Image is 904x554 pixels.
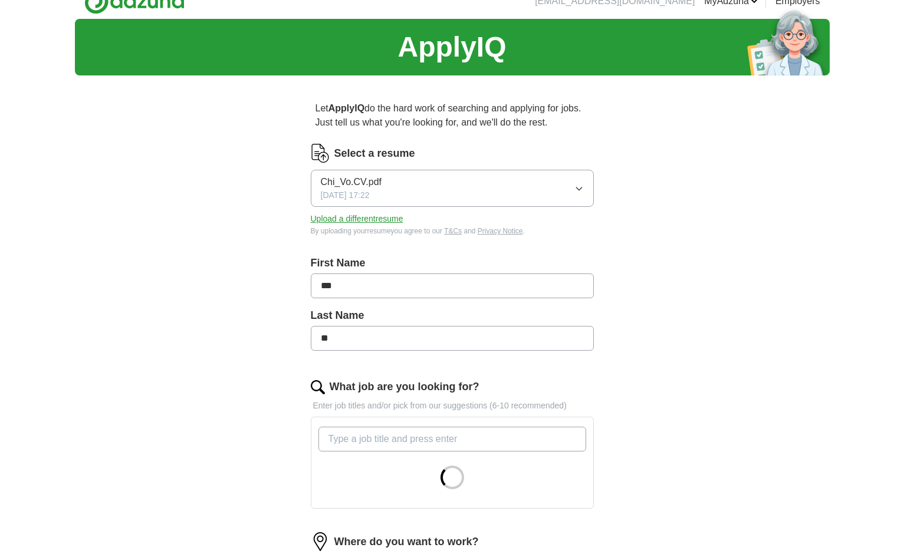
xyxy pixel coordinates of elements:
a: Privacy Notice [478,227,523,235]
button: Upload a differentresume [311,213,403,225]
span: Chi_Vo.CV.pdf [321,175,382,189]
label: First Name [311,255,594,271]
img: location.png [311,532,330,551]
div: By uploading your resume you agree to our and . [311,226,594,236]
span: [DATE] 17:22 [321,189,370,202]
p: Let do the hard work of searching and applying for jobs. Just tell us what you're looking for, an... [311,97,594,134]
label: Where do you want to work? [334,534,479,550]
input: Type a job title and press enter [318,427,586,451]
label: Select a resume [334,146,415,161]
p: Enter job titles and/or pick from our suggestions (6-10 recommended) [311,400,594,412]
h1: ApplyIQ [397,26,506,68]
img: search.png [311,380,325,394]
a: T&Cs [444,227,462,235]
label: Last Name [311,308,594,324]
img: CV Icon [311,144,330,163]
button: Chi_Vo.CV.pdf[DATE] 17:22 [311,170,594,207]
label: What job are you looking for? [330,379,479,395]
strong: ApplyIQ [328,103,364,113]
